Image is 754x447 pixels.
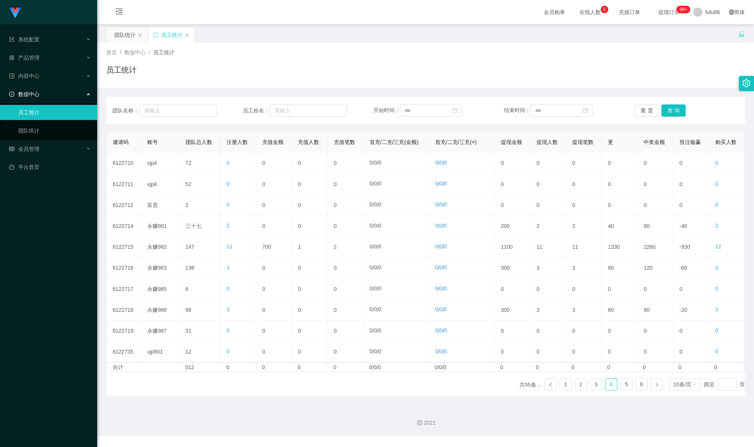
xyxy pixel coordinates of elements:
[9,92,14,97] i: 图标: 检查-圆圈-o
[113,286,134,292] font: 6122717
[334,307,337,313] font: 0
[435,160,438,166] font: 0
[435,243,438,250] font: 0
[677,6,690,13] sup: 283
[370,306,373,312] font: 0
[186,223,201,229] font: 三十七
[680,181,683,187] font: 0
[377,328,378,334] font: /
[140,104,217,117] input: 请输入
[560,378,572,390] li: 1
[444,243,447,250] font: 0
[334,265,337,271] font: 0
[444,327,447,333] font: 0
[370,327,373,333] font: 0
[661,104,686,117] button: 查询
[680,139,701,145] font: 投注输赢
[572,223,575,229] font: 2
[579,9,601,15] font: 在线人数
[644,244,655,250] font: 2260
[715,265,718,271] font: 3
[439,306,442,312] font: 0
[186,139,212,145] font: 团队总人数
[501,223,510,229] font: 200
[378,285,381,291] font: 0
[298,223,301,229] font: 0
[374,201,377,207] font: 0
[298,307,301,313] font: 0
[112,107,139,114] font: 团队名称：
[18,105,91,120] a: 员工统计
[444,264,447,270] font: 0
[644,286,647,292] font: 0
[262,139,283,145] font: 充值金额
[651,378,663,390] li: 下一页
[442,328,444,334] font: /
[438,265,440,271] font: /
[124,49,146,55] font: 数据中心
[608,328,611,334] font: 0
[442,181,444,187] font: /
[608,244,620,250] font: 1330
[113,265,134,271] font: 6122716
[370,243,373,250] font: 0
[444,201,447,207] font: 0
[619,9,640,15] font: 充值订单
[18,123,91,138] a: 团队统计
[572,244,578,250] font: 11
[370,285,373,291] font: 0
[452,108,458,113] i: 图标：日历
[444,285,447,291] font: 0
[601,6,608,13] sup: 1
[262,265,265,271] font: 0
[435,201,438,207] font: 0
[595,381,598,387] font: 3
[705,9,720,15] font: fulu88
[444,306,447,312] font: 0
[374,243,377,250] font: 0
[262,160,265,166] font: 0
[738,31,745,38] i: 图标： 解锁
[262,244,271,250] font: 700
[147,265,167,271] font: 永赚983
[227,306,230,313] font: 3
[545,378,557,390] li: 上一页
[378,223,381,229] font: 0
[374,180,377,186] font: 0
[373,265,374,271] font: /
[262,223,265,229] font: 0
[334,160,337,166] font: 0
[644,223,650,229] font: 80
[378,160,381,166] font: 0
[537,307,540,313] font: 3
[537,223,540,229] font: 2
[298,286,301,292] font: 0
[634,104,659,117] button: 重置
[715,327,718,333] font: 0
[378,327,381,333] font: 0
[583,108,588,113] i: 图标：日历
[262,307,265,313] font: 0
[439,223,442,229] font: 0
[106,66,137,74] font: 员工统计
[227,181,230,187] font: 0
[715,286,718,292] font: 0
[373,107,400,113] font: 开始时间：
[334,328,337,334] font: 0
[644,265,652,271] font: 120
[680,244,690,250] font: -930
[608,160,611,166] font: 0
[377,286,378,292] font: /
[374,306,377,312] font: 0
[501,328,504,334] font: 0
[113,181,134,187] font: 6122711
[537,286,540,292] font: 0
[9,73,14,79] i: 图标：个人资料
[298,160,301,166] font: 0
[334,223,337,229] font: 0
[113,223,134,229] font: 6122714
[438,181,440,187] font: /
[373,181,374,187] font: /
[572,265,575,271] font: 3
[378,201,381,207] font: 0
